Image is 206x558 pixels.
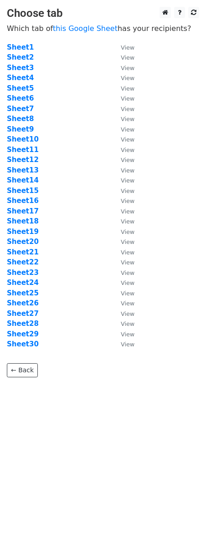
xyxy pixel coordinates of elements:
small: View [121,65,134,71]
a: View [112,146,134,154]
a: Sheet16 [7,197,39,205]
a: View [112,258,134,266]
small: View [121,320,134,327]
a: Sheet6 [7,94,34,102]
small: View [121,44,134,51]
small: View [121,300,134,307]
small: View [121,331,134,338]
a: Sheet12 [7,156,39,164]
a: View [112,125,134,133]
small: View [121,95,134,102]
a: Sheet27 [7,309,39,318]
a: Sheet20 [7,238,39,246]
a: Sheet4 [7,74,34,82]
a: ← Back [7,363,38,377]
a: View [112,74,134,82]
a: Sheet30 [7,340,39,348]
a: View [112,197,134,205]
a: Sheet7 [7,105,34,113]
a: Sheet22 [7,258,39,266]
a: View [112,166,134,174]
a: Sheet19 [7,228,39,236]
a: View [112,340,134,348]
a: Sheet13 [7,166,39,174]
small: View [121,85,134,92]
a: View [112,330,134,338]
a: Sheet1 [7,43,34,51]
a: Sheet23 [7,269,39,277]
h3: Choose tab [7,7,199,20]
a: Sheet14 [7,176,39,184]
small: View [121,238,134,245]
small: View [121,177,134,184]
a: View [112,248,134,256]
a: View [112,207,134,215]
small: View [121,54,134,61]
small: View [121,116,134,122]
a: Sheet18 [7,217,39,225]
small: View [121,106,134,112]
a: View [112,289,134,297]
small: View [121,136,134,143]
a: View [112,279,134,287]
a: Sheet25 [7,289,39,297]
a: View [112,105,134,113]
strong: Sheet11 [7,146,39,154]
a: View [112,238,134,246]
small: View [121,75,134,81]
a: View [112,64,134,72]
a: View [112,228,134,236]
a: View [112,299,134,307]
small: View [121,208,134,215]
a: View [112,187,134,195]
small: View [121,228,134,235]
a: Sheet24 [7,279,39,287]
small: View [121,198,134,204]
small: View [121,259,134,266]
a: View [112,43,134,51]
small: View [121,249,134,256]
a: View [112,115,134,123]
a: Sheet2 [7,53,34,61]
a: Sheet17 [7,207,39,215]
a: Sheet29 [7,330,39,338]
small: View [121,167,134,174]
a: this Google Sheet [53,24,118,33]
a: View [112,84,134,92]
small: View [121,147,134,153]
a: View [112,53,134,61]
a: View [112,94,134,102]
small: View [121,310,134,317]
a: Sheet3 [7,64,34,72]
a: Sheet21 [7,248,39,256]
a: Sheet26 [7,299,39,307]
strong: Sheet10 [7,135,39,143]
a: View [112,135,134,143]
p: Which tab of has your recipients? [7,24,199,33]
a: Sheet5 [7,84,34,92]
a: View [112,309,134,318]
small: View [121,126,134,133]
a: View [112,320,134,328]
